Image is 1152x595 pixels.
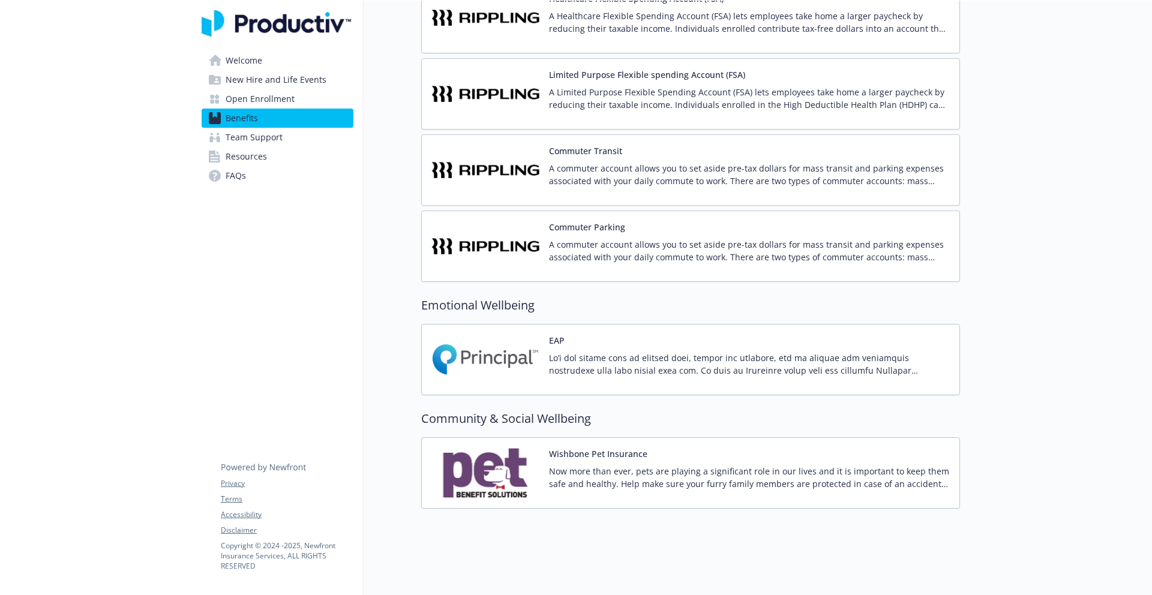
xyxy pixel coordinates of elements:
[226,89,295,109] span: Open Enrollment
[549,10,950,35] p: A Healthcare Flexible Spending Account (FSA) lets employees take home a larger paycheck by reduci...
[549,221,625,233] button: Commuter Parking
[549,238,950,263] p: A commuter account allows you to set aside pre-tax dollars for mass transit and parking expenses ...
[202,128,353,147] a: Team Support
[202,51,353,70] a: Welcome
[549,334,565,347] button: EAP
[549,145,622,157] button: Commuter Transit
[226,109,258,128] span: Benefits
[226,166,246,185] span: FAQs
[549,86,950,111] p: A Limited Purpose Flexible Spending Account (FSA) lets employees take home a larger paycheck by r...
[221,525,353,536] a: Disclaimer
[431,334,539,385] img: Principal Financial Group Inc carrier logo
[549,447,647,460] button: Wishbone Pet Insurance
[549,465,950,490] p: Now more than ever, pets are playing a significant role in our lives and it is important to keep ...
[202,109,353,128] a: Benefits
[421,296,960,314] h2: Emotional Wellbeing
[221,478,353,489] a: Privacy
[549,351,950,377] p: Lo’i dol sitame cons ad elitsed doei, tempor inc utlabore, etd ma aliquae adm veniamquis nostrude...
[549,68,745,81] button: Limited Purpose Flexible spending Account (FSA)
[431,447,539,498] img: Pet Benefit Solutions carrier logo
[226,51,262,70] span: Welcome
[431,68,539,119] img: Rippling carrier logo
[431,221,539,272] img: Rippling carrier logo
[202,89,353,109] a: Open Enrollment
[221,509,353,520] a: Accessibility
[431,145,539,196] img: Rippling carrier logo
[226,70,326,89] span: New Hire and Life Events
[202,147,353,166] a: Resources
[202,70,353,89] a: New Hire and Life Events
[221,494,353,504] a: Terms
[226,147,267,166] span: Resources
[421,410,960,428] h2: Community & Social Wellbeing
[221,540,353,571] p: Copyright © 2024 - 2025 , Newfront Insurance Services, ALL RIGHTS RESERVED
[226,128,283,147] span: Team Support
[202,166,353,185] a: FAQs
[549,162,950,187] p: A commuter account allows you to set aside pre-tax dollars for mass transit and parking expenses ...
